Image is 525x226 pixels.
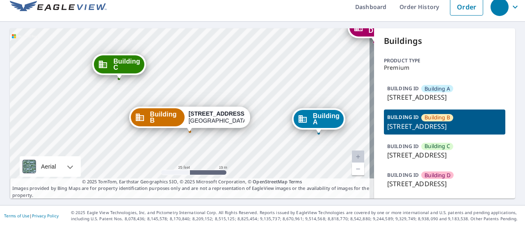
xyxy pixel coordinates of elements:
[10,1,107,13] img: EV Logo
[189,110,245,124] div: [GEOGRAPHIC_DATA]
[387,150,502,160] p: [STREET_ADDRESS]
[4,213,59,218] p: |
[387,179,502,189] p: [STREET_ADDRESS]
[387,171,419,178] p: BUILDING ID
[387,85,419,92] p: BUILDING ID
[253,178,287,185] a: OpenStreetMap
[368,21,395,34] span: Building D
[425,171,450,179] span: Building D
[313,113,340,125] span: Building A
[387,92,502,102] p: [STREET_ADDRESS]
[387,114,419,121] p: BUILDING ID
[352,151,364,163] a: Current Level 20, Zoom In Disabled
[384,57,505,64] p: Product type
[425,85,450,93] span: Building A
[425,114,450,121] span: Building B
[32,213,59,219] a: Privacy Policy
[82,178,302,185] span: © 2025 TomTom, Earthstar Geographics SIO, © 2025 Microsoft Corporation, ©
[189,110,247,117] strong: [STREET_ADDRESS]
[347,17,401,42] div: Dropped pin, building Building D, Commercial property, 6830 Brecksville Rd Independence, OH 44131
[425,142,450,150] span: Building C
[10,178,374,199] p: Images provided by Bing Maps are for property identification purposes only and are not a represen...
[292,108,345,134] div: Dropped pin, building Building A, Commercial property, 6830 Brecksville Rd Independence, OH 44131
[113,58,140,71] span: Building C
[384,64,505,71] p: Premium
[92,54,146,79] div: Dropped pin, building Building C, Commercial property, 6800 Service Center Dr Independence, OH 44131
[387,121,502,131] p: [STREET_ADDRESS]
[352,163,364,175] a: Current Level 20, Zoom Out
[150,111,180,123] span: Building B
[20,156,81,177] div: Aerial
[387,143,419,150] p: BUILDING ID
[384,35,505,47] p: Buildings
[71,210,521,222] p: © 2025 Eagle View Technologies, Inc. and Pictometry International Corp. All Rights Reserved. Repo...
[289,178,302,185] a: Terms
[39,156,59,177] div: Aerial
[129,107,251,132] div: Dropped pin, building Building B, Commercial property, 6830 Brecksville Rd Independence, OH 44131
[4,213,30,219] a: Terms of Use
